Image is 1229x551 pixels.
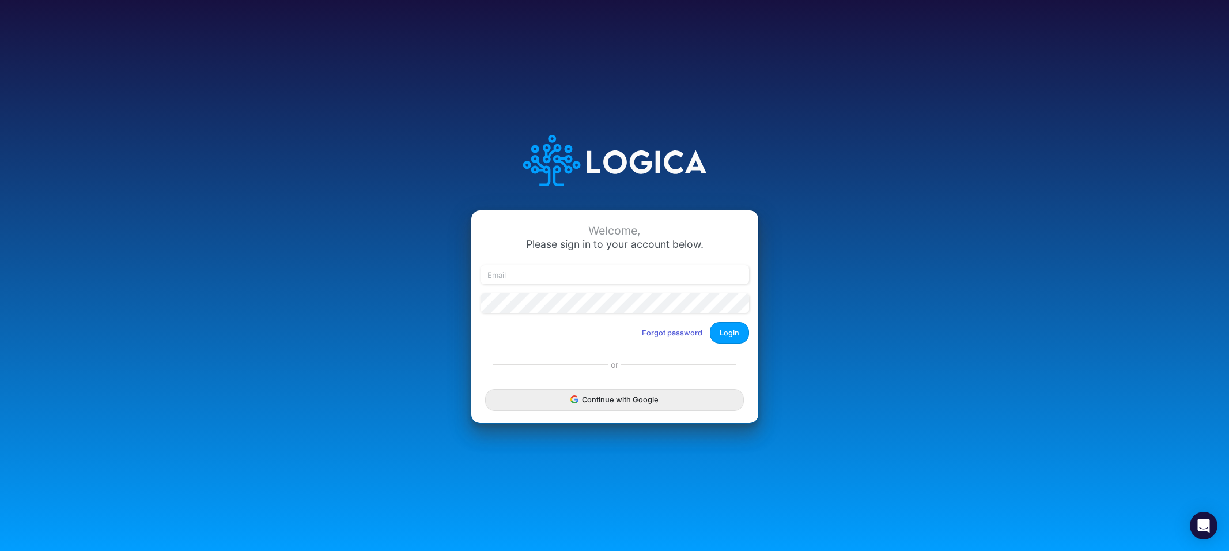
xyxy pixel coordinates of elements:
[710,322,749,344] button: Login
[485,389,743,410] button: Continue with Google
[1190,512,1217,539] div: Open Intercom Messenger
[481,224,749,237] div: Welcome,
[526,238,704,250] span: Please sign in to your account below.
[481,265,749,285] input: Email
[634,323,710,342] button: Forgot password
